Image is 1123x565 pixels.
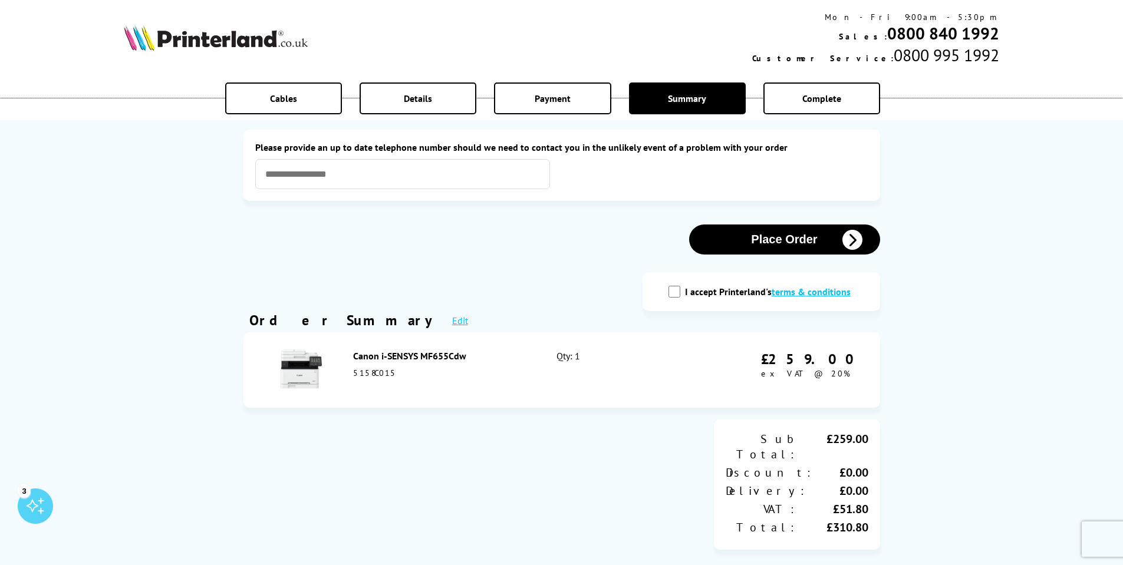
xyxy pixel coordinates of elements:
[797,501,868,517] div: £51.80
[726,520,797,535] div: Total:
[668,92,706,104] span: Summary
[685,286,857,298] label: I accept Printerland's
[814,465,868,480] div: £0.00
[752,53,894,64] span: Customer Service:
[761,368,850,379] span: ex VAT @ 20%
[752,12,999,22] div: Mon - Fri 9:00am - 5:30pm
[802,92,841,104] span: Complete
[726,431,797,462] div: Sub Total:
[772,286,851,298] a: modal_tc
[689,224,880,255] button: Place Order
[249,311,440,329] div: Order Summary
[353,368,531,378] div: 5158C015
[353,350,531,362] div: Canon i-SENSYS MF655Cdw
[404,92,432,104] span: Details
[535,92,571,104] span: Payment
[839,31,887,42] span: Sales:
[18,484,31,497] div: 3
[556,350,679,390] div: Qty: 1
[797,431,868,462] div: £259.00
[726,465,814,480] div: Discount:
[894,44,999,66] span: 0800 995 1992
[270,92,297,104] span: Cables
[797,520,868,535] div: £310.80
[281,348,322,389] img: Canon i-SENSYS MF655Cdw
[255,141,868,153] label: Please provide an up to date telephone number should we need to contact you in the unlikely event...
[726,483,807,498] div: Delivery:
[807,483,868,498] div: £0.00
[452,315,468,326] a: Edit
[124,25,308,51] img: Printerland Logo
[726,501,797,517] div: VAT:
[761,350,862,368] div: £259.00
[887,22,999,44] a: 0800 840 1992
